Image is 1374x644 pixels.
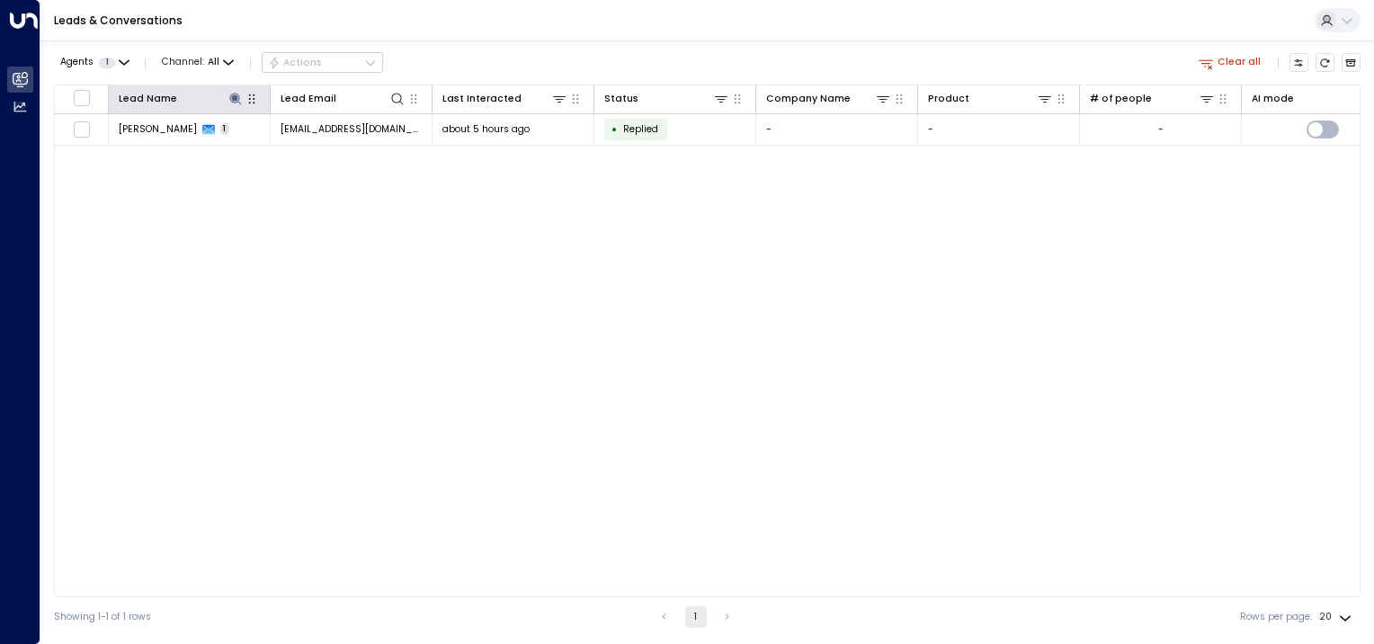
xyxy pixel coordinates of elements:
span: sanifordf@gmail.com [281,122,423,136]
span: Agents [60,58,94,67]
span: Refresh [1316,53,1335,73]
div: Company Name [766,90,892,107]
a: Leads & Conversations [54,13,183,28]
button: Agents1 [54,53,134,72]
div: Lead Email [281,90,406,107]
div: # of people [1090,90,1216,107]
div: AI mode [1252,91,1294,107]
span: Channel: [156,53,239,72]
div: Last Interacted [442,91,522,107]
div: Actions [268,57,323,69]
div: Lead Name [119,90,245,107]
button: Channel:All [156,53,239,72]
span: All [208,57,219,67]
div: • [611,118,618,141]
div: Lead Name [119,91,177,107]
label: Rows per page: [1240,610,1312,624]
span: Toggle select all [73,89,90,106]
div: Company Name [766,91,851,107]
span: Toggle select row [73,121,90,138]
div: Button group with a nested menu [262,52,383,74]
span: Replied [623,122,658,136]
div: Showing 1-1 of 1 rows [54,610,151,624]
div: Status [604,91,638,107]
div: Lead Email [281,91,336,107]
div: Last Interacted [442,90,568,107]
button: Customize [1289,53,1309,73]
nav: pagination navigation [653,606,739,628]
td: - [756,114,918,146]
div: Product [928,91,969,107]
button: page 1 [685,606,707,628]
div: 20 [1319,606,1355,628]
div: # of people [1090,91,1152,107]
td: - [918,114,1080,146]
div: - [1158,122,1164,136]
button: Clear all [1193,53,1267,72]
span: Fredrick Saniford [119,122,197,136]
button: Archived Leads [1342,53,1361,73]
span: 1 [99,58,115,68]
button: Actions [262,52,383,74]
span: about 5 hours ago [442,122,530,136]
div: Status [604,90,730,107]
div: Product [928,90,1054,107]
span: 1 [220,123,230,135]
